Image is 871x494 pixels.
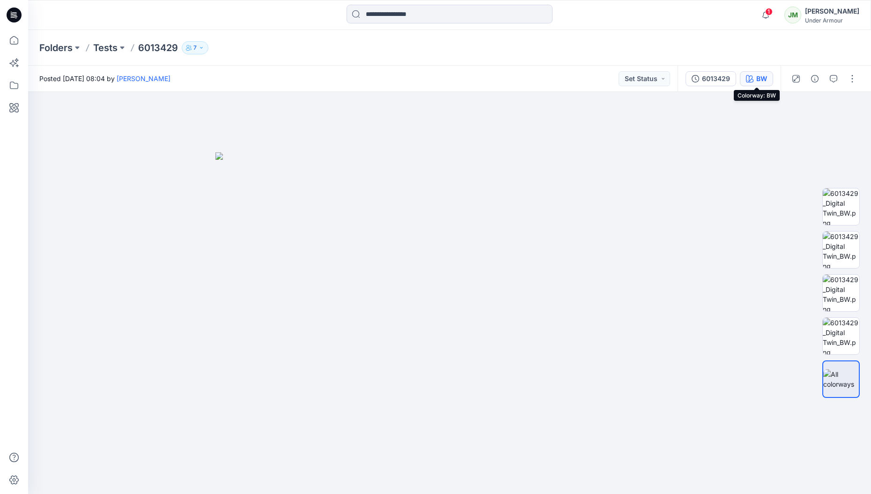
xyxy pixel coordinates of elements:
img: eyJhbGciOiJIUzI1NiIsImtpZCI6IjAiLCJzbHQiOiJzZXMiLCJ0eXAiOiJKV1QifQ.eyJkYXRhIjp7InR5cGUiOiJzdG9yYW... [215,152,684,494]
div: Under Armour [805,17,859,24]
p: 6013429 [138,41,178,54]
div: BW [756,74,767,84]
p: 7 [193,43,197,53]
img: 6013429_Digital Twin_BW.png [823,275,859,311]
a: [PERSON_NAME] [117,75,170,82]
span: Posted [DATE] 08:04 by [39,74,170,83]
a: Tests [93,41,118,54]
img: 6013429_Digital Twin_BW.png [823,188,859,225]
div: 6013429 [702,74,730,84]
img: 6013429_Digital Twin_BW.png [823,232,859,268]
button: 7 [182,41,208,54]
button: 6013429 [686,71,736,86]
span: 1 [765,8,773,15]
img: 6013429_Digital Twin_BW.png [823,318,859,354]
img: All colorways [823,369,859,389]
button: BW [740,71,773,86]
div: JM [784,7,801,23]
a: Folders [39,41,73,54]
button: Details [807,71,822,86]
div: [PERSON_NAME] [805,6,859,17]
